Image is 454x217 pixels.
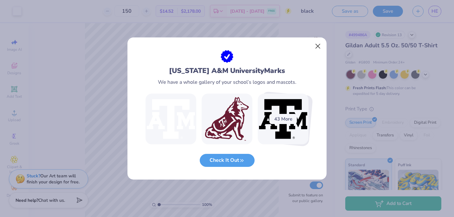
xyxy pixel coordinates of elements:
[158,79,296,86] div: We have a whole gallery of your school’s logos and mascots.
[202,94,252,144] img: TAMU 14
[258,94,308,144] img: TAMU 1024
[269,114,297,124] div: 43 More
[169,66,285,76] div: [US_STATE] A&M University Marks
[200,154,255,167] button: Check It Out
[146,94,196,144] img: TAMU 1027
[221,50,233,63] img: approval.png
[312,40,324,52] button: Close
